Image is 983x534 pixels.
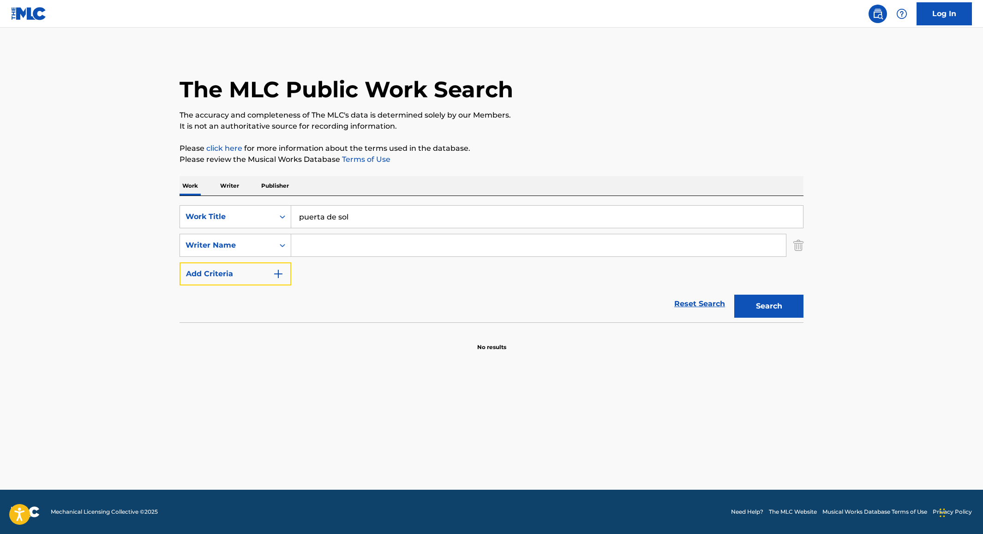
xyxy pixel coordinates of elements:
[872,8,883,19] img: search
[186,211,269,222] div: Work Title
[273,268,284,279] img: 9d2ae6d4665cec9f34b9.svg
[769,508,817,516] a: The MLC Website
[793,234,803,257] img: Delete Criterion
[11,7,47,20] img: MLC Logo
[180,176,201,196] p: Work
[477,332,506,351] p: No results
[734,295,803,318] button: Search
[917,2,972,25] a: Log In
[940,499,945,527] div: Drag
[822,508,927,516] a: Musical Works Database Terms of Use
[180,154,803,165] p: Please review the Musical Works Database
[180,205,803,322] form: Search Form
[731,508,763,516] a: Need Help?
[937,490,983,534] iframe: Chat Widget
[180,76,513,103] h1: The MLC Public Work Search
[186,240,269,251] div: Writer Name
[180,143,803,154] p: Please for more information about the terms used in the database.
[896,8,907,19] img: help
[869,5,887,23] a: Public Search
[258,176,292,196] p: Publisher
[51,508,158,516] span: Mechanical Licensing Collective © 2025
[670,294,730,314] a: Reset Search
[206,144,242,153] a: click here
[893,5,911,23] div: Help
[180,121,803,132] p: It is not an authoritative source for recording information.
[180,262,291,285] button: Add Criteria
[11,506,40,517] img: logo
[340,155,390,164] a: Terms of Use
[180,110,803,121] p: The accuracy and completeness of The MLC's data is determined solely by our Members.
[217,176,242,196] p: Writer
[933,508,972,516] a: Privacy Policy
